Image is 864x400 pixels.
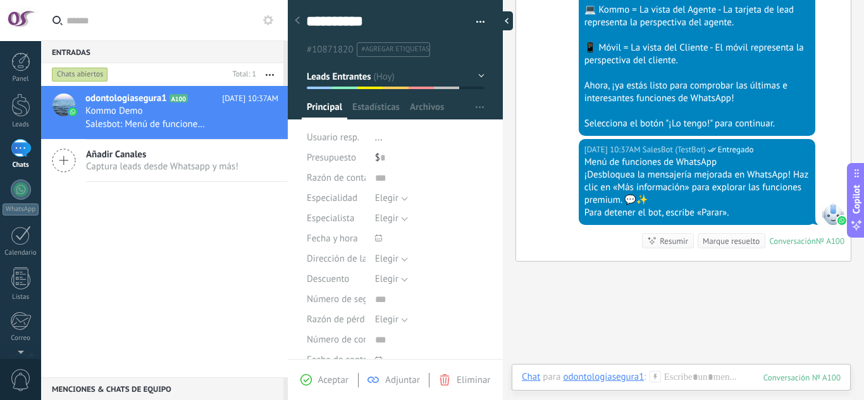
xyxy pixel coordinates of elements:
div: Correo [3,334,39,342]
span: #10871820 [307,44,354,56]
span: A100 [170,94,188,102]
div: Dirección de la clínica [307,249,366,269]
span: Elegir [375,253,398,265]
div: ¡Desbloquea la mensajería mejorada en WhatsApp! Haz clic en «Más información» para explorar las f... [584,169,810,207]
span: Estadísticas [352,101,400,119]
div: Fecha y hora [307,229,366,249]
button: Elegir [375,310,408,330]
img: waba.svg [837,216,846,225]
span: Fecha de contrato [307,355,380,365]
span: ... [375,131,383,143]
span: Kommo Demo [85,105,143,118]
div: 💻 Kommo = La vista del Agente - La tarjeta de lead representa la perspectiva del agente. [584,4,810,29]
span: Número de contrato [307,335,388,344]
span: Razón de pérdida [307,315,377,324]
div: Razón de contacto [307,168,366,188]
button: Elegir [375,249,408,269]
span: Aceptar [318,374,349,386]
span: [DATE] 10:37AM [222,92,278,105]
span: para [543,371,560,384]
button: Elegir [375,269,408,289]
span: Entregado [718,143,754,156]
div: Especialista [307,209,366,229]
div: Resumir [660,235,688,247]
div: Conversación [769,236,816,246]
span: Fecha y hora [307,234,358,243]
div: Presupuesto [307,148,366,168]
span: Razón de contacto [307,173,381,183]
div: Usuario resp. [307,128,366,148]
span: Eliminar [457,374,490,386]
button: Elegir [375,209,408,229]
div: [DATE] 10:37AM [584,143,643,156]
span: Presupuesto [307,152,356,164]
div: Razón de pérdida [307,310,366,330]
span: Salesbot: Menú de funciones de WhatsApp ¡Desbloquea la mensajería mejorada en WhatsApp! Haz clic ... [85,118,209,130]
div: Leads [3,121,39,129]
span: Descuento [307,274,349,284]
span: Principal [307,101,342,119]
div: odontologiasegura1 [563,371,644,382]
span: SalesBot [822,202,844,225]
div: Ocultar [494,11,513,30]
div: Menú de funciones de WhatsApp [584,156,810,169]
div: Ahora, ¡ya estás listo para comprobar las últimas e interesantes funciones de WhatsApp! [584,80,810,105]
div: Menciones & Chats de equipo [41,377,283,400]
div: Selecciona el botón "¡Lo tengo!" para continuar. [584,118,810,130]
div: Panel [3,75,39,83]
span: Adjuntar [385,374,420,386]
div: Total: 1 [228,68,256,81]
span: Elegir [375,212,398,224]
span: Especialista [307,214,354,223]
div: № A100 [816,236,844,246]
div: Chats abiertos [52,67,108,82]
div: Calendario [3,249,39,257]
div: Fecha de contrato [307,350,366,370]
span: Dirección de la clínica [307,254,396,264]
span: SalesBot (TestBot) [643,143,706,156]
span: Usuario resp. [307,131,359,143]
a: avatariconodontologiasegura1A100[DATE] 10:37AMKommo DemoSalesbot: Menú de funciones de WhatsApp ¡... [41,86,288,139]
div: $ [375,148,484,168]
div: Número de contrato [307,330,366,350]
span: odontologiasegura1 [85,92,167,105]
div: Número de seguro [307,289,366,310]
div: Listas [3,293,39,301]
span: Elegir [375,313,398,325]
span: Elegir [375,192,398,204]
div: 100 [763,372,841,383]
button: Elegir [375,188,408,209]
span: Número de seguro [307,294,381,304]
button: Más [256,63,283,86]
div: Especialidad [307,188,366,209]
div: WhatsApp [3,203,39,215]
img: icon [68,107,77,116]
div: Para detener el bot, escribe «Parar». [584,207,810,219]
span: : [644,371,646,384]
span: Añadir Canales [86,148,238,161]
span: Archivos [410,101,444,119]
span: Elegir [375,273,398,285]
div: 📱 Móvil = La vista del Cliente - El móvil representa la perspectiva del cliente. [584,42,810,67]
span: Copilot [850,185,863,214]
span: Especialidad [307,193,357,203]
div: Descuento [307,269,366,289]
div: Entradas [41,40,283,63]
div: Marque resuelto [703,235,760,247]
span: #agregar etiquetas [362,45,429,54]
div: Chats [3,161,39,169]
span: Captura leads desde Whatsapp y más! [86,161,238,173]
